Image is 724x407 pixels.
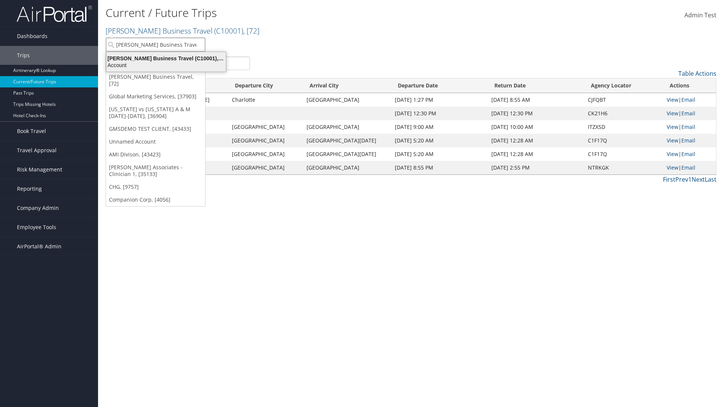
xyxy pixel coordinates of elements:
span: AirPortal® Admin [17,237,61,256]
a: AMI Divison, [43423] [106,148,205,161]
a: Table Actions [678,69,716,78]
td: | [663,107,716,120]
th: Departure Date: activate to sort column descending [391,78,488,93]
a: Admin Test [684,4,716,27]
td: [GEOGRAPHIC_DATA] [228,147,303,161]
td: | [663,93,716,107]
a: View [667,96,678,103]
th: Return Date: activate to sort column ascending [488,78,584,93]
span: , [ 72 ] [243,26,259,36]
a: Email [681,150,695,158]
a: First [663,175,675,184]
a: CHG, [9757] [106,181,205,193]
td: | [663,134,716,147]
td: [GEOGRAPHIC_DATA][DATE] [303,147,391,161]
a: Email [681,164,695,171]
td: | [663,120,716,134]
td: [GEOGRAPHIC_DATA] [303,120,391,134]
a: [PERSON_NAME] Business Travel, [72] [106,70,205,90]
td: [DATE] 12:28 AM [488,134,584,147]
span: Book Travel [17,122,46,141]
td: [GEOGRAPHIC_DATA][DATE] [303,134,391,147]
a: 1 [688,175,692,184]
td: [GEOGRAPHIC_DATA] [228,161,303,174]
td: NTRKGK [584,161,663,174]
span: Company Admin [17,199,59,217]
span: ( C10001 ) [214,26,243,36]
a: [PERSON_NAME] Business Travel [106,26,259,36]
p: Filter: [106,40,513,49]
a: Unnamed Account [106,135,205,148]
td: [GEOGRAPHIC_DATA] [303,93,391,107]
td: | [663,161,716,174]
td: [DATE] 9:00 AM [391,120,488,134]
a: View [667,164,678,171]
a: [PERSON_NAME] Associates - Clinician 1, [35133] [106,161,205,181]
img: airportal-logo.png [17,5,92,23]
td: [DATE] 8:55 PM [391,161,488,174]
td: ITZXSD [584,120,663,134]
td: [DATE] 12:28 AM [488,147,584,161]
td: [DATE] 8:55 AM [488,93,584,107]
a: Prev [675,175,688,184]
th: Departure City: activate to sort column ascending [228,78,303,93]
td: [DATE] 12:30 PM [488,107,584,120]
td: Charlotte [228,93,303,107]
td: CK21H6 [584,107,663,120]
a: Next [692,175,705,184]
td: C1F17Q [584,134,663,147]
a: View [667,150,678,158]
a: Email [681,110,695,117]
td: [GEOGRAPHIC_DATA] [228,134,303,147]
td: [DATE] 1:27 PM [391,93,488,107]
a: Last [705,175,716,184]
span: Travel Approval [17,141,57,160]
td: CJFQBT [584,93,663,107]
h1: Current / Future Trips [106,5,513,21]
a: View [667,110,678,117]
span: Risk Management [17,160,62,179]
td: [GEOGRAPHIC_DATA] [228,120,303,134]
a: View [667,137,678,144]
td: [DATE] 2:55 PM [488,161,584,174]
span: Trips [17,46,30,65]
td: [DATE] 10:00 AM [488,120,584,134]
a: Email [681,96,695,103]
td: [DATE] 12:30 PM [391,107,488,120]
span: Employee Tools [17,218,56,237]
a: Companion Corp, [4056] [106,193,205,206]
div: Account [102,62,230,69]
a: Global Marketing Services, [37903] [106,90,205,103]
td: [DATE] 5:20 AM [391,134,488,147]
a: [US_STATE] vs [US_STATE] A & M [DATE]-[DATE], [36904] [106,103,205,122]
th: Arrival City: activate to sort column ascending [303,78,391,93]
th: Actions [663,78,716,93]
div: [PERSON_NAME] Business Travel (C10001), [72] [102,55,230,62]
td: [DATE] 5:20 AM [391,147,488,161]
span: Reporting [17,179,42,198]
a: Email [681,137,695,144]
a: GMSDEMO TEST CLIENT, [43433] [106,122,205,135]
a: Email [681,123,695,130]
td: | [663,147,716,161]
a: View [667,123,678,130]
th: Agency Locator: activate to sort column ascending [584,78,663,93]
td: C1F17Q [584,147,663,161]
span: Dashboards [17,27,48,46]
input: Search Accounts [106,38,205,52]
td: [GEOGRAPHIC_DATA] [303,161,391,174]
span: Admin Test [684,11,716,19]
